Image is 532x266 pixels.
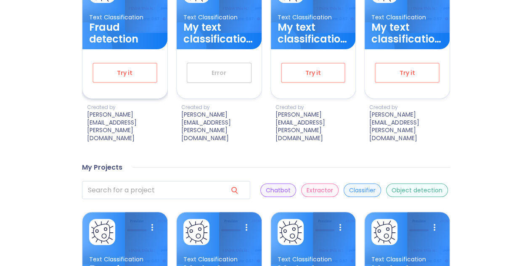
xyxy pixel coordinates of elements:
span: Try it [107,68,143,78]
p: Chatbot [266,186,291,194]
p: Extractor [307,186,333,194]
img: card avatar [185,220,208,244]
p: [PERSON_NAME][EMAIL_ADDRESS][PERSON_NAME][DOMAIN_NAME] [87,111,168,142]
img: card avatar [373,220,396,244]
h4: My Projects [82,163,122,172]
h3: My text classification project [371,21,443,45]
p: [PERSON_NAME][EMAIL_ADDRESS][PERSON_NAME][DOMAIN_NAME] [369,111,450,142]
h3: Fraud detection [89,21,161,45]
p: Created by [181,104,262,111]
img: card avatar [279,220,302,244]
p: Created by [369,104,450,111]
span: Try it [295,68,331,78]
p: Object detection [392,186,442,194]
p: Text Classification [278,13,349,21]
p: Text Classification [89,255,161,263]
span: Try it [389,68,425,78]
button: Try it [281,63,346,83]
p: Text Classification [278,255,349,263]
p: Created by [275,104,356,111]
p: [PERSON_NAME][EMAIL_ADDRESS][PERSON_NAME][DOMAIN_NAME] [275,111,356,142]
p: Created by [87,104,168,111]
p: Text Classification [183,13,255,21]
h3: My text classification project [278,21,349,45]
p: Text Classification [89,13,161,21]
p: Classifier [349,186,376,194]
img: card avatar [90,220,114,244]
p: Text Classification [371,13,443,21]
p: [PERSON_NAME][EMAIL_ADDRESS][PERSON_NAME][DOMAIN_NAME] [181,111,262,142]
p: Text Classification [183,255,255,263]
input: search [82,181,221,199]
p: Text Classification [371,255,443,263]
button: Try it [93,63,157,83]
h3: My text classification project [183,21,255,45]
button: Try it [375,63,439,83]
